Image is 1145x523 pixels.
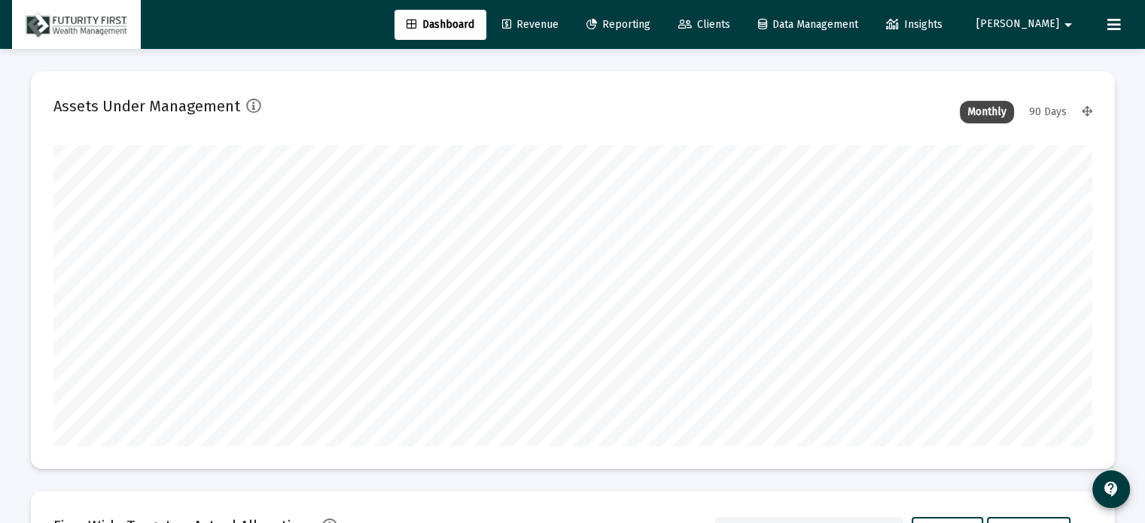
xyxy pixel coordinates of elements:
h2: Assets Under Management [53,94,240,118]
a: Dashboard [394,10,486,40]
a: Clients [666,10,742,40]
span: Revenue [502,18,559,31]
div: Monthly [960,101,1014,123]
span: Dashboard [407,18,474,31]
a: Insights [874,10,955,40]
div: 90 Days [1022,101,1074,123]
mat-icon: contact_support [1102,480,1120,498]
span: Insights [886,18,942,31]
a: Data Management [746,10,870,40]
span: Data Management [758,18,858,31]
span: Clients [678,18,730,31]
mat-icon: arrow_drop_down [1059,10,1077,40]
span: Reporting [586,18,650,31]
button: [PERSON_NAME] [958,9,1095,39]
img: Dashboard [23,10,129,40]
a: Reporting [574,10,662,40]
span: [PERSON_NAME] [976,18,1059,31]
a: Revenue [490,10,571,40]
